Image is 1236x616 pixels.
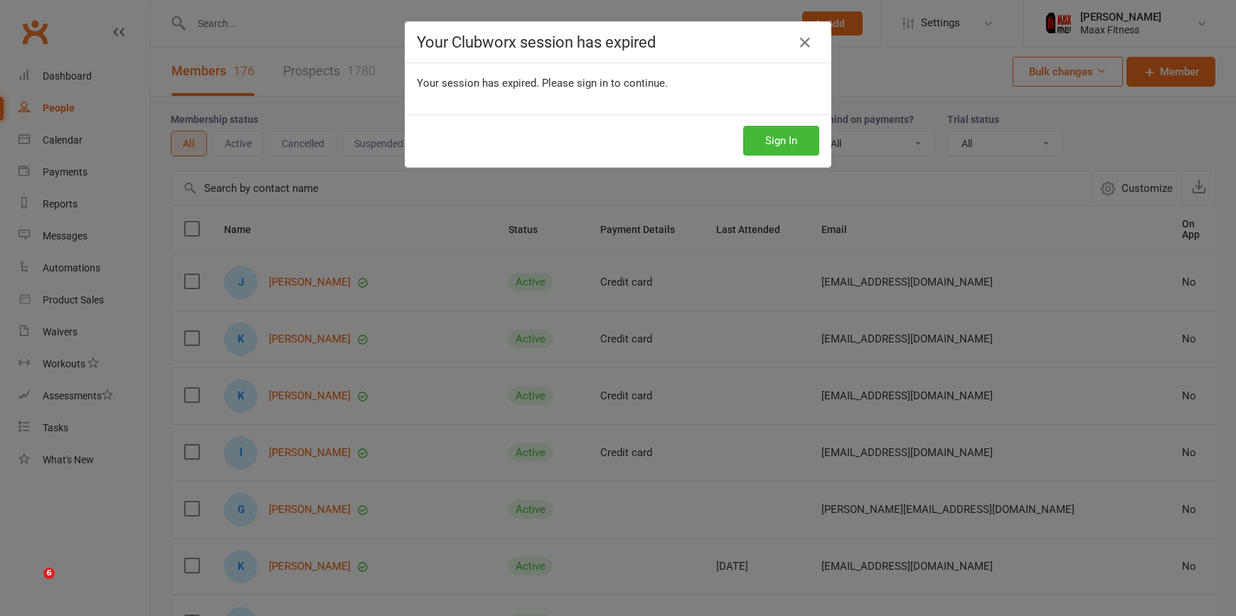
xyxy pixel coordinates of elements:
[794,31,816,54] a: Close
[14,568,48,602] iframe: Intercom live chat
[43,568,55,579] span: 6
[417,77,668,90] span: Your session has expired. Please sign in to continue.
[743,126,819,156] button: Sign In
[417,33,819,51] h4: Your Clubworx session has expired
